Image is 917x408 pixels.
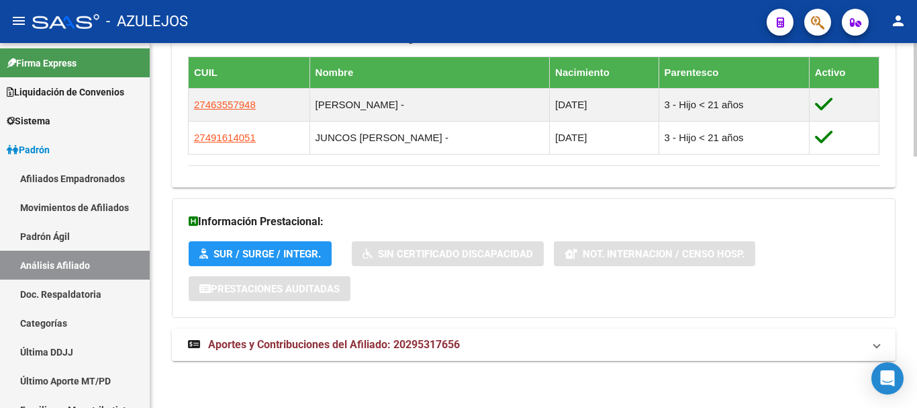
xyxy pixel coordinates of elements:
span: 27463557948 [194,99,256,110]
th: Nacimiento [550,56,659,88]
mat-expansion-panel-header: Aportes y Contribuciones del Afiliado: 20295317656 [172,329,896,361]
th: Activo [809,56,879,88]
mat-icon: person [890,13,906,29]
td: [DATE] [550,88,659,121]
td: 3 - Hijo < 21 años [659,121,809,154]
span: - AZULEJOS [106,7,188,36]
div: Open Intercom Messenger [871,362,904,395]
span: Aportes y Contribuciones del Afiliado: 20295317656 [208,338,460,351]
button: Sin Certificado Discapacidad [352,241,544,266]
strong: Situacion de Revista Titular: [188,32,315,44]
button: Not. Internacion / Censo Hosp. [554,241,755,266]
button: SUR / SURGE / INTEGR. [189,241,332,266]
th: Parentesco [659,56,809,88]
span: Sin Certificado Discapacidad [378,248,533,260]
h3: Información Prestacional: [189,212,879,231]
td: [DATE] [550,121,659,154]
td: 3 - Hijo < 21 años [659,88,809,121]
span: Not. Internacion / Censo Hosp. [583,248,744,260]
span: SUR / SURGE / INTEGR. [213,248,321,260]
span: Prestaciones Auditadas [211,283,340,295]
span: Sistema [7,114,50,128]
span: Padrón [7,142,50,157]
span: Firma Express [7,56,77,71]
mat-icon: menu [11,13,27,29]
span: 0 - Recibe haberes regularmente [188,32,458,44]
th: Nombre [309,56,550,88]
span: 27491614051 [194,132,256,143]
span: Liquidación de Convenios [7,85,124,99]
th: CUIL [189,56,310,88]
button: Prestaciones Auditadas [189,276,350,301]
td: JUNCOS [PERSON_NAME] - [309,121,550,154]
td: [PERSON_NAME] - [309,88,550,121]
